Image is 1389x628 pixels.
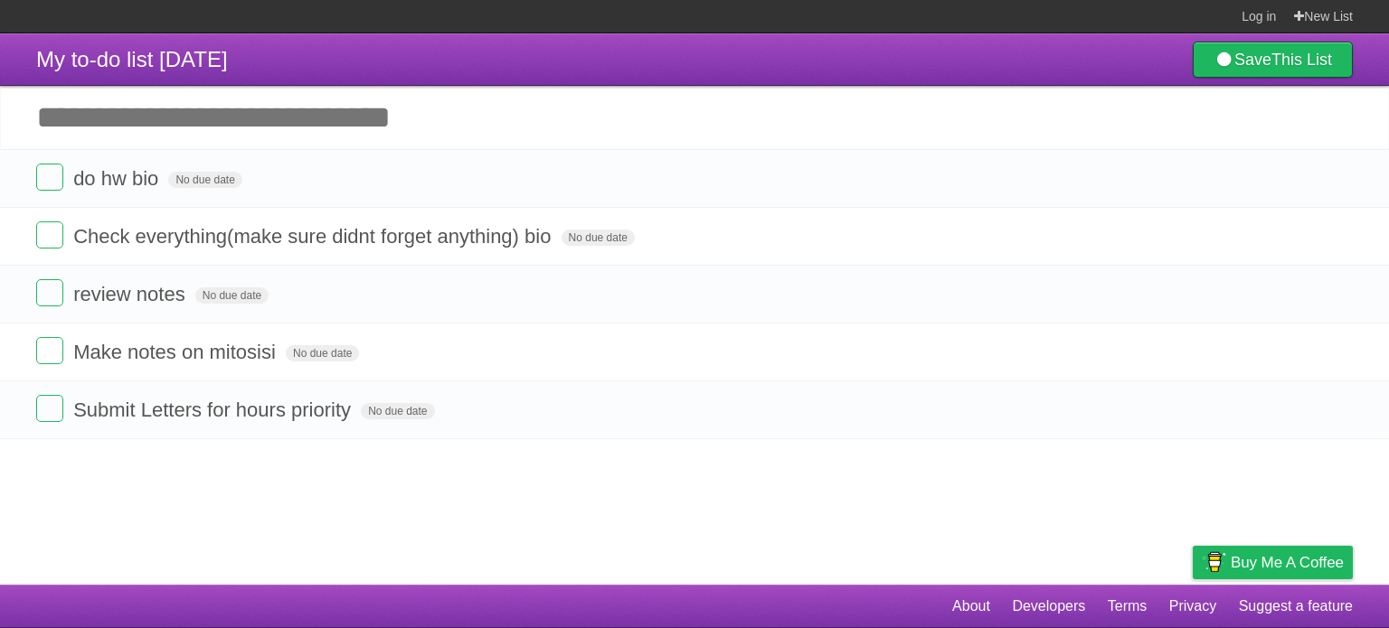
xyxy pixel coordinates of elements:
[73,167,163,190] span: do hw bio
[36,221,63,248] label: Done
[1239,589,1353,623] a: Suggest a feature
[36,164,63,191] label: Done
[562,230,635,246] span: No due date
[1169,589,1216,623] a: Privacy
[1193,546,1353,579] a: Buy me a coffee
[36,47,228,71] span: My to-do list [DATE]
[952,589,990,623] a: About
[73,283,190,305] span: review notes
[36,395,63,422] label: Done
[73,225,555,248] span: Check everything(make sure didnt forget anything) bio
[1271,51,1332,69] b: This List
[1202,547,1226,577] img: Buy me a coffee
[361,403,434,419] span: No due date
[1012,589,1085,623] a: Developers
[73,341,280,363] span: Make notes on mitosisi
[36,337,63,364] label: Done
[286,345,359,361] span: No due date
[1108,589,1148,623] a: Terms
[195,287,269,304] span: No due date
[168,172,241,188] span: No due date
[1231,547,1344,578] span: Buy me a coffee
[36,279,63,306] label: Done
[1193,42,1353,78] a: SaveThis List
[73,398,355,421] span: Submit Letters for hours priority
